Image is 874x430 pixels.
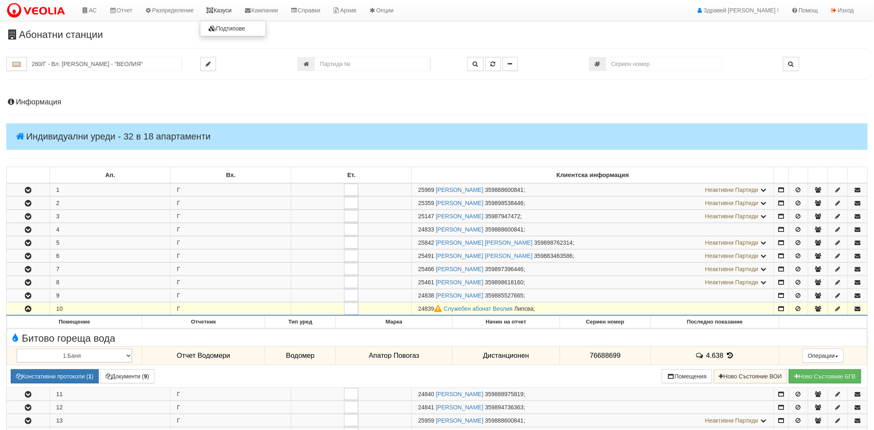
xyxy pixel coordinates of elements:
a: [PERSON_NAME] [PERSON_NAME] [436,253,532,259]
span: Неактивни Партиди [705,239,758,246]
span: 359888975819 [485,391,523,397]
span: Партида № [418,417,434,424]
td: Дистанционен [452,346,560,365]
td: ; [412,236,774,249]
span: 359888600841 [485,187,523,193]
span: 76688699 [590,352,621,359]
th: Последно показание [651,316,779,328]
td: 3 [50,210,171,223]
td: Клиентска информация: No sort applied, sorting is disabled [412,167,774,184]
h4: Информация [6,98,868,106]
td: : No sort applied, sorting is disabled [774,167,788,184]
span: Липсва [514,305,534,312]
span: Партида № [418,239,434,246]
span: Неактивни Партиди [705,213,758,220]
b: Ап. [105,172,115,178]
td: 8 [50,276,171,289]
span: 359897396446 [485,266,523,272]
a: Служебен абонат Веолия [444,305,513,312]
b: Клиентска информация [557,172,629,178]
span: Битово гореща вода [9,333,115,344]
td: 4 [50,223,171,236]
td: ; [412,250,774,262]
td: Г [171,276,291,289]
td: ; [412,210,774,223]
td: ; [412,289,774,302]
td: Г [171,210,291,223]
span: 359898762314 [534,239,572,246]
td: Вх.: No sort applied, sorting is disabled [171,167,291,184]
td: ; [412,183,774,196]
input: Абонатна станция [27,57,182,71]
span: Неактивни Партиди [705,279,758,286]
span: Партида № [418,279,434,286]
h3: Абонатни станции [6,29,868,40]
td: : No sort applied, sorting is disabled [828,167,848,184]
b: Вх. [226,172,235,178]
span: Партида № [418,404,434,411]
td: Г [171,263,291,276]
td: Апатор Повогаз [336,346,453,365]
span: 359894736363 [485,404,523,411]
td: 12 [50,401,171,414]
td: ; [412,302,774,316]
span: Партида № [418,305,444,312]
td: 9 [50,289,171,302]
td: 10 [50,302,171,316]
span: Партида № [418,253,434,259]
td: Г [171,401,291,414]
span: 35987947472 [485,213,520,220]
a: [PERSON_NAME] [436,213,483,220]
a: [PERSON_NAME] [436,292,483,299]
a: [PERSON_NAME] [PERSON_NAME] [436,239,532,246]
td: ; [412,263,774,276]
td: ; [412,276,774,289]
span: Партида № [418,187,434,193]
td: 6 [50,250,171,262]
td: 13 [50,414,171,427]
a: [PERSON_NAME] [436,187,483,193]
span: Неактивни Партиди [705,417,758,424]
td: Г [171,197,291,210]
span: Партида № [418,391,434,397]
span: 359885527665 [485,292,523,299]
a: [PERSON_NAME] [436,279,483,286]
td: : No sort applied, sorting is disabled [808,167,828,184]
span: Отчет Водомери [177,352,230,359]
td: Г [171,289,291,302]
span: 359883463586 [534,253,572,259]
th: Тип уред [265,316,336,328]
td: Ет.: No sort applied, sorting is disabled [291,167,412,184]
td: Водомер [265,346,336,365]
span: 359898618160 [485,279,523,286]
b: Ет. [347,172,356,178]
td: 5 [50,236,171,249]
span: Партида № [418,266,434,272]
td: ; [412,401,774,414]
td: 7 [50,263,171,276]
a: [PERSON_NAME] [436,391,483,397]
td: 11 [50,388,171,401]
span: Партида № [418,200,434,206]
button: Новo Състояние БГВ [789,369,861,383]
td: Г [171,183,291,196]
td: ; [412,414,774,427]
span: 359888600841 [485,417,523,424]
td: 2 [50,197,171,210]
button: Операции [803,349,844,363]
td: Г [171,414,291,427]
td: : No sort applied, sorting is disabled [788,167,808,184]
span: История на забележките [696,352,706,359]
span: Неактивни Партиди [705,187,758,193]
span: Партида № [418,226,434,233]
td: Г [171,250,291,262]
span: Партида № [418,213,434,220]
button: Констативни протоколи (1) [11,369,99,383]
b: 9 [144,373,147,380]
a: [PERSON_NAME] [436,417,483,424]
span: Неактивни Партиди [705,266,758,272]
td: Г [171,388,291,401]
a: [PERSON_NAME] [436,266,483,272]
td: 1 [50,183,171,196]
button: Документи (9) [100,369,154,383]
